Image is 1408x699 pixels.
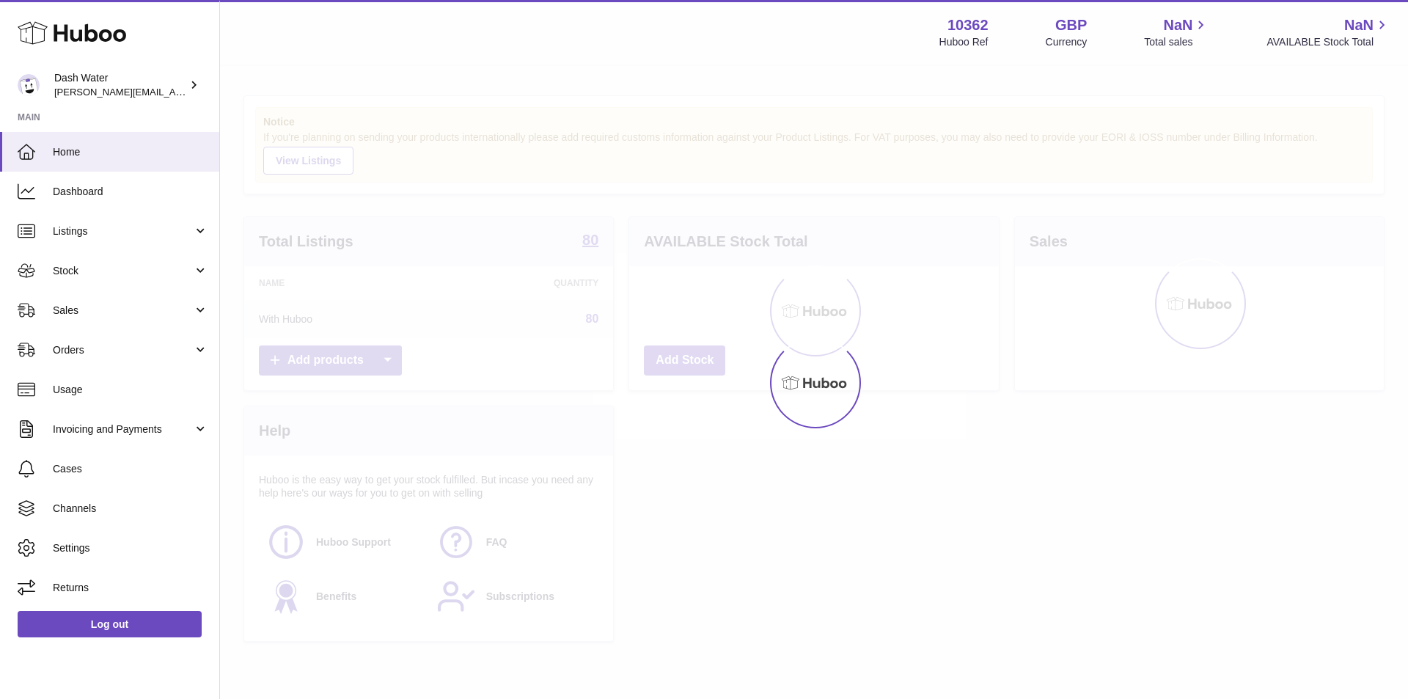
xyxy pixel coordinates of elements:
span: Returns [53,581,208,595]
span: Invoicing and Payments [53,422,193,436]
span: AVAILABLE Stock Total [1266,35,1390,49]
span: NaN [1163,15,1192,35]
span: NaN [1344,15,1374,35]
strong: GBP [1055,15,1087,35]
a: NaN Total sales [1144,15,1209,49]
span: Cases [53,462,208,476]
span: Settings [53,541,208,555]
span: Home [53,145,208,159]
span: Dashboard [53,185,208,199]
div: Currency [1046,35,1088,49]
span: Usage [53,383,208,397]
strong: 10362 [947,15,989,35]
span: Total sales [1144,35,1209,49]
span: Channels [53,502,208,516]
div: Dash Water [54,71,186,99]
span: Orders [53,343,193,357]
div: Huboo Ref [939,35,989,49]
a: Log out [18,611,202,637]
span: Listings [53,224,193,238]
span: Sales [53,304,193,318]
a: NaN AVAILABLE Stock Total [1266,15,1390,49]
img: sophie@dash-water.com [18,74,40,96]
span: Stock [53,264,193,278]
span: [PERSON_NAME][EMAIL_ADDRESS][DOMAIN_NAME] [54,86,294,98]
